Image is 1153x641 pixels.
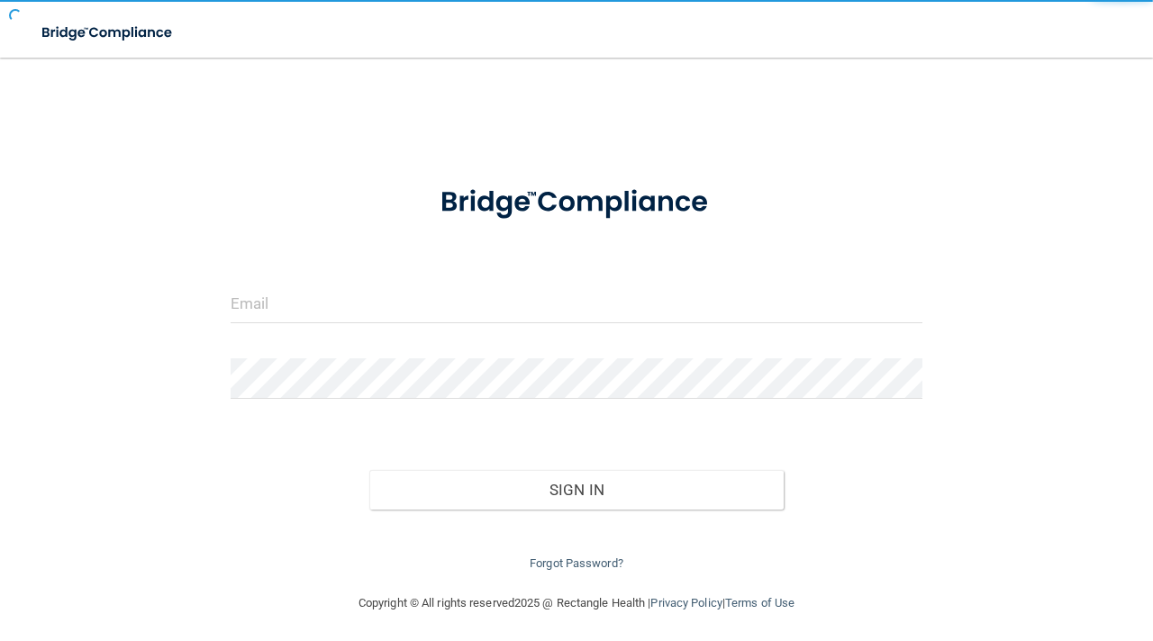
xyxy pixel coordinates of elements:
a: Privacy Policy [650,596,722,609]
div: Copyright © All rights reserved 2025 @ Rectangle Health | | [248,574,905,632]
img: bridge_compliance_login_screen.278c3ca4.svg [27,14,189,51]
button: Sign In [369,470,785,510]
input: Email [231,283,922,323]
img: bridge_compliance_login_screen.278c3ca4.svg [411,166,743,239]
a: Forgot Password? [530,556,623,570]
a: Terms of Use [725,596,794,609]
